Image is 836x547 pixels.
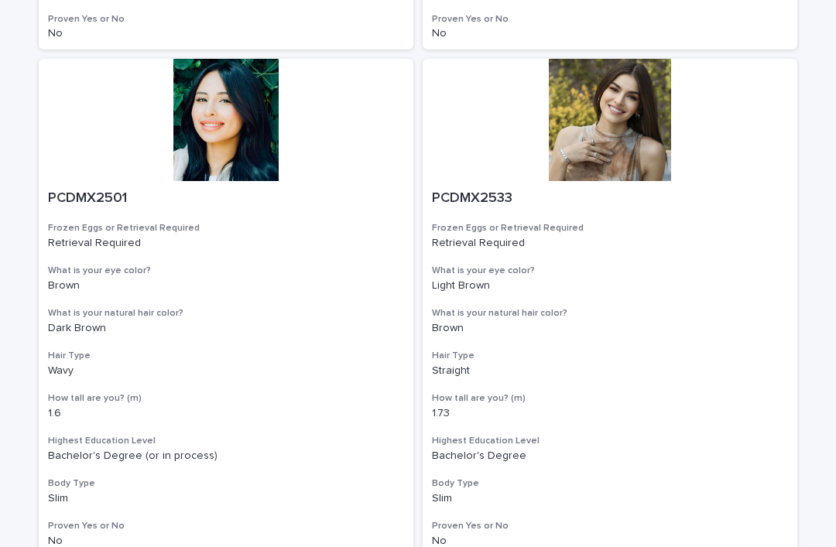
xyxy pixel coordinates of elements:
[48,190,404,207] p: PCDMX2501
[432,190,788,207] p: PCDMX2533
[48,279,404,292] p: Brown
[432,520,788,532] h3: Proven Yes or No
[48,307,404,320] h3: What is your natural hair color?
[48,237,404,250] p: Retrieval Required
[48,322,404,335] p: Dark Brown
[48,265,404,277] h3: What is your eye color?
[48,222,404,234] h3: Frozen Eggs or Retrieval Required
[48,350,404,362] h3: Hair Type
[432,435,788,447] h3: Highest Education Level
[432,222,788,234] h3: Frozen Eggs or Retrieval Required
[48,364,404,378] p: Wavy
[432,364,788,378] p: Straight
[432,350,788,362] h3: Hair Type
[48,407,404,420] p: 1.6
[432,307,788,320] h3: What is your natural hair color?
[48,492,404,505] p: Slim
[48,435,404,447] h3: Highest Education Level
[48,392,404,405] h3: How tall are you? (m)
[432,279,788,292] p: Light Brown
[432,27,788,40] p: No
[432,392,788,405] h3: How tall are you? (m)
[432,477,788,490] h3: Body Type
[48,27,404,40] p: No
[432,407,788,420] p: 1.73
[432,450,788,463] p: Bachelor's Degree
[432,237,788,250] p: Retrieval Required
[432,265,788,277] h3: What is your eye color?
[432,13,788,26] h3: Proven Yes or No
[432,322,788,335] p: Brown
[48,477,404,490] h3: Body Type
[48,13,404,26] h3: Proven Yes or No
[48,520,404,532] h3: Proven Yes or No
[432,492,788,505] p: Slim
[48,450,404,463] p: Bachelor's Degree (or in process)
